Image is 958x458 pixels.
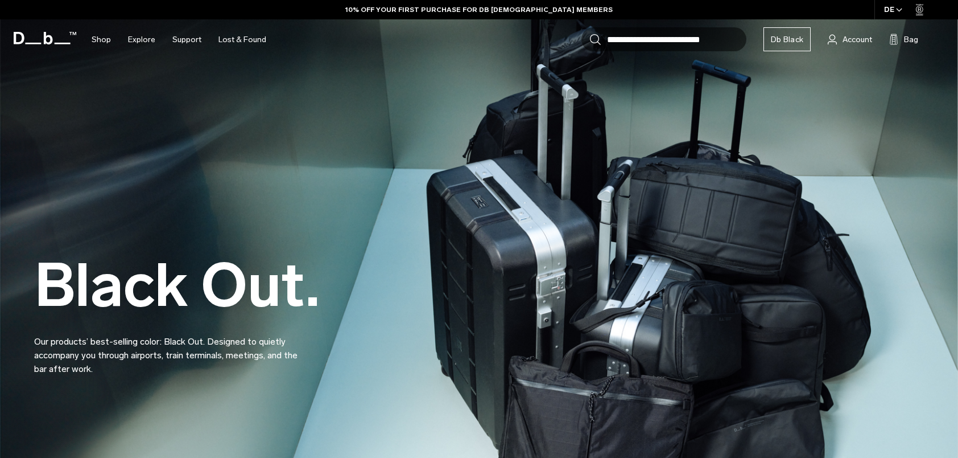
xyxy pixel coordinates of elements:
[763,27,811,51] a: Db Black
[904,34,918,46] span: Bag
[889,32,918,46] button: Bag
[172,19,201,60] a: Support
[34,321,307,376] p: Our products’ best-selling color: Black Out. Designed to quietly accompany you through airports, ...
[92,19,111,60] a: Shop
[345,5,613,15] a: 10% OFF YOUR FIRST PURCHASE FOR DB [DEMOGRAPHIC_DATA] MEMBERS
[828,32,872,46] a: Account
[218,19,266,60] a: Lost & Found
[83,19,275,60] nav: Main Navigation
[128,19,155,60] a: Explore
[34,256,320,316] h2: Black Out.
[843,34,872,46] span: Account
